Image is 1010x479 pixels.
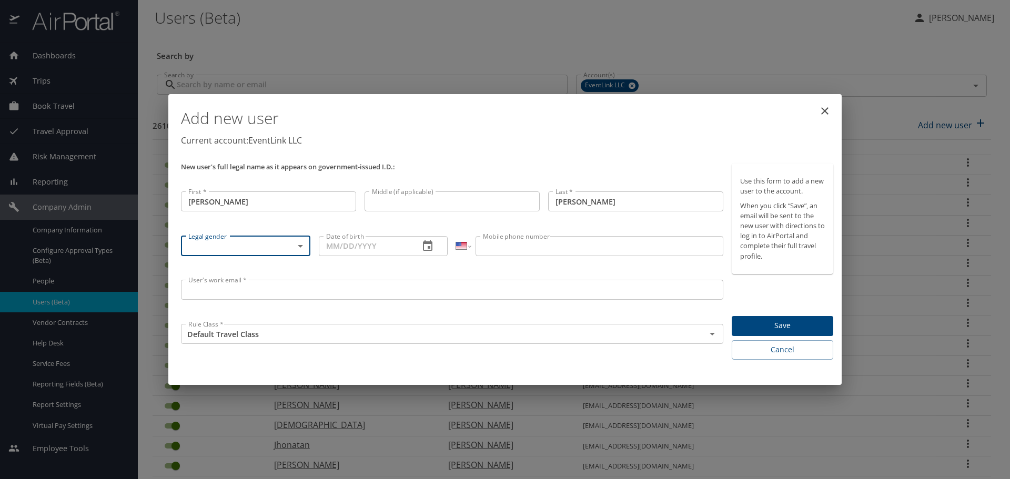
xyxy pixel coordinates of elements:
[705,327,720,341] button: Open
[740,343,825,356] span: Cancel
[740,201,825,261] p: When you click “Save”, an email will be sent to the new user with directions to log in to AirPort...
[181,164,723,170] p: New user's full legal name as it appears on government-issued I.D.:
[181,103,833,134] h1: Add new user
[732,340,833,360] button: Cancel
[740,176,825,196] p: Use this form to add a new user to the account.
[181,236,310,256] div: ​
[812,98,837,124] button: close
[740,319,825,332] span: Save
[319,236,411,256] input: MM/DD/YYYY
[181,134,833,147] p: Current account: EventLink LLC
[732,316,833,337] button: Save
